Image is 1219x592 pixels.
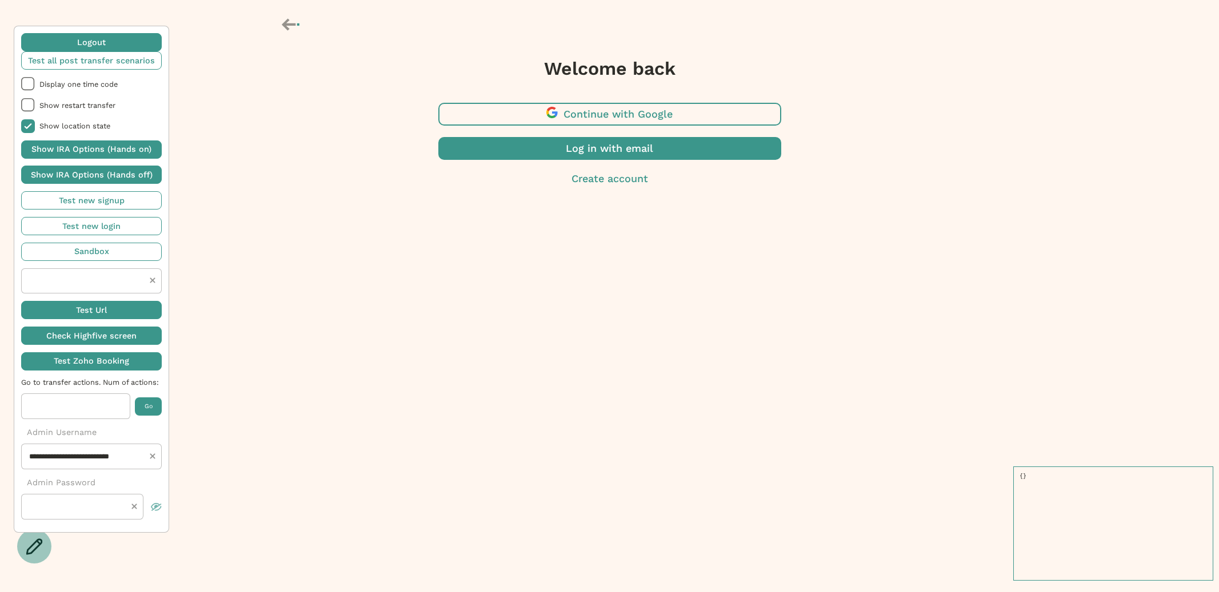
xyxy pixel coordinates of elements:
[21,140,162,159] button: Show IRA Options (Hands on)
[21,51,162,70] button: Test all post transfer scenarios
[438,137,781,160] button: Log in with email
[21,301,162,319] button: Test Url
[21,217,162,235] button: Test new login
[21,378,162,386] span: Go to transfer actions. Num of actions:
[21,477,162,489] p: Admin Password
[438,103,781,126] button: Continue with Google
[21,119,162,133] li: Show location state
[21,426,162,438] p: Admin Username
[438,57,781,80] h3: Welcome back
[21,327,162,345] button: Check Highfive screen
[39,80,162,88] span: Display one time code
[39,101,162,110] span: Show restart transfer
[135,397,162,416] button: Go
[21,243,162,261] button: Sandbox
[21,191,162,210] button: Test new signup
[21,166,162,184] button: Show IRA Options (Hands off)
[1013,466,1213,581] pre: {}
[39,122,162,130] span: Show location state
[438,171,781,186] button: Create account
[21,98,162,112] li: Show restart transfer
[21,352,162,370] button: Test Zoho Booking
[21,33,162,51] button: Logout
[21,77,162,91] li: Display one time code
